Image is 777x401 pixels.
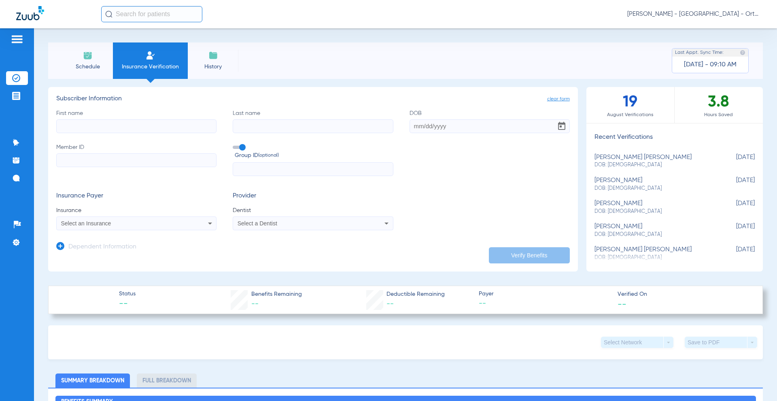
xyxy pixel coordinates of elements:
span: -- [251,300,259,308]
span: Last Appt. Sync Time: [675,49,724,57]
span: Payer [479,290,611,298]
span: Benefits Remaining [251,290,302,299]
li: Summary Breakdown [55,373,130,388]
span: [DATE] [714,246,755,261]
div: [PERSON_NAME] [PERSON_NAME] [594,154,714,169]
span: History [194,63,232,71]
div: [PERSON_NAME] [594,200,714,215]
input: Member ID [56,153,217,167]
span: Select an Insurance [61,220,111,227]
small: (optional) [258,151,279,160]
label: DOB [410,109,570,133]
span: Select a Dentist [238,220,277,227]
div: [PERSON_NAME] [594,223,714,238]
img: Search Icon [105,11,113,18]
span: -- [618,299,626,308]
li: Full Breakdown [137,373,197,388]
span: [DATE] [714,154,755,169]
input: Last name [233,119,393,133]
h3: Subscriber Information [56,95,570,103]
span: Dentist [233,206,393,214]
input: DOBOpen calendar [410,119,570,133]
span: -- [119,299,136,310]
input: First name [56,119,217,133]
div: [PERSON_NAME] [PERSON_NAME] [594,246,714,261]
iframe: Chat Widget [737,362,777,401]
h3: Insurance Payer [56,192,217,200]
img: last sync help info [740,50,745,55]
div: [PERSON_NAME] [594,177,714,192]
span: [DATE] [714,223,755,238]
span: Schedule [68,63,107,71]
input: Search for patients [101,6,202,22]
span: Insurance Verification [119,63,182,71]
span: DOB: [DEMOGRAPHIC_DATA] [594,231,714,238]
img: hamburger-icon [11,34,23,44]
div: 3.8 [675,87,763,123]
span: -- [386,300,394,308]
img: Schedule [83,51,93,60]
img: Manual Insurance Verification [146,51,155,60]
span: Verified On [618,290,749,299]
span: [DATE] [714,200,755,215]
span: August Verifications [586,111,674,119]
span: DOB: [DEMOGRAPHIC_DATA] [594,185,714,192]
span: [DATE] - 09:10 AM [684,61,737,69]
button: Verify Benefits [489,247,570,263]
img: Zuub Logo [16,6,44,20]
span: clear form [547,95,570,103]
div: 19 [586,87,675,123]
h3: Recent Verifications [586,134,763,142]
span: Group ID [235,151,393,160]
button: Open calendar [554,118,570,134]
span: Deductible Remaining [386,290,445,299]
span: [DATE] [714,177,755,192]
span: DOB: [DEMOGRAPHIC_DATA] [594,161,714,169]
span: -- [479,299,611,309]
span: DOB: [DEMOGRAPHIC_DATA] [594,208,714,215]
h3: Provider [233,192,393,200]
span: [PERSON_NAME] - [GEOGRAPHIC_DATA] - Ortho | The Super Dentists [627,10,761,18]
span: Hours Saved [675,111,763,119]
label: Last name [233,109,393,133]
span: Insurance [56,206,217,214]
img: History [208,51,218,60]
label: First name [56,109,217,133]
label: Member ID [56,143,217,176]
h3: Dependent Information [68,243,136,251]
span: Status [119,290,136,298]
